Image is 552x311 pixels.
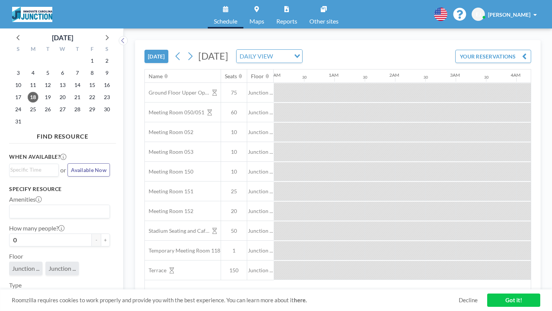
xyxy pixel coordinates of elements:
span: Temporary Meeting Room 118 [145,247,220,254]
span: Junction ... [247,89,274,96]
div: 12AM [268,72,281,78]
span: Meeting Room 151 [145,188,193,195]
h3: Specify resource [9,186,110,193]
div: 1AM [329,72,339,78]
span: Meeting Room 152 [145,208,193,215]
span: Thursday, August 28, 2025 [72,104,83,115]
button: Available Now [67,163,110,177]
div: Seats [225,73,237,80]
span: Junction ... [247,168,274,175]
span: Monday, August 11, 2025 [28,80,38,90]
span: 25 [221,188,247,195]
span: Junction ... [247,208,274,215]
div: M [26,45,41,55]
span: Thursday, August 14, 2025 [72,80,83,90]
span: Junction ... [247,227,274,234]
span: Terrace [145,267,166,274]
a: here. [294,297,307,303]
span: [PERSON_NAME] [488,11,530,18]
div: [DATE] [52,32,73,43]
div: 30 [484,75,489,80]
span: Saturday, August 30, 2025 [102,104,112,115]
label: Amenities [9,196,42,203]
span: Saturday, August 9, 2025 [102,68,112,78]
span: Thursday, August 7, 2025 [72,68,83,78]
div: S [99,45,114,55]
span: Friday, August 1, 2025 [87,55,97,66]
span: Junction ... [247,267,274,274]
button: - [92,234,101,246]
span: Sunday, August 17, 2025 [13,92,24,103]
label: How many people? [9,224,64,232]
span: Meeting Room 150 [145,168,193,175]
span: 150 [221,267,247,274]
span: Wednesday, August 13, 2025 [57,80,68,90]
span: Tuesday, August 12, 2025 [42,80,53,90]
span: Other sites [309,18,339,24]
span: Saturday, August 16, 2025 [102,80,112,90]
div: Search for option [237,50,302,63]
span: Monday, August 25, 2025 [28,104,38,115]
span: Wednesday, August 20, 2025 [57,92,68,103]
span: Thursday, August 21, 2025 [72,92,83,103]
span: Maps [249,18,264,24]
span: 10 [221,129,247,136]
span: 75 [221,89,247,96]
span: Wednesday, August 27, 2025 [57,104,68,115]
span: Junction ... [12,265,39,272]
div: W [55,45,70,55]
span: Junction ... [247,188,274,195]
button: + [101,234,110,246]
span: Sunday, August 3, 2025 [13,68,24,78]
span: Tuesday, August 19, 2025 [42,92,53,103]
span: Roomzilla requires cookies to work properly and provide you with the best experience. You can lea... [12,297,459,304]
div: 4AM [511,72,521,78]
input: Search for option [275,51,290,61]
span: 10 [221,148,247,155]
span: 60 [221,109,247,116]
span: Sunday, August 31, 2025 [13,116,24,127]
a: Decline [459,297,478,304]
a: Got it! [487,294,540,307]
span: 1 [221,247,247,254]
span: Meeting Room 050/051 [145,109,204,116]
span: Saturday, August 23, 2025 [102,92,112,103]
span: Meeting Room 052 [145,129,193,136]
span: [DATE] [198,50,228,62]
span: Junction ... [247,129,274,136]
span: Junction ... [247,109,274,116]
button: [DATE] [144,50,168,63]
input: Search for option [10,166,54,174]
div: T [70,45,85,55]
span: Junction ... [49,265,76,272]
span: Friday, August 15, 2025 [87,80,97,90]
label: Type [9,281,22,289]
div: T [41,45,55,55]
div: Floor [251,73,264,80]
span: Friday, August 22, 2025 [87,92,97,103]
span: Schedule [214,18,237,24]
span: Meeting Room 053 [145,148,193,155]
div: S [11,45,26,55]
span: Monday, August 18, 2025 [28,92,38,103]
div: 30 [302,75,307,80]
span: Junction ... [247,247,274,254]
div: 2AM [389,72,399,78]
span: Reports [276,18,297,24]
div: Search for option [9,205,110,218]
span: Wednesday, August 6, 2025 [57,68,68,78]
span: or [60,166,66,174]
span: Tuesday, August 5, 2025 [42,68,53,78]
span: Tuesday, August 26, 2025 [42,104,53,115]
span: Sunday, August 10, 2025 [13,80,24,90]
span: DAILY VIEW [238,51,274,61]
div: F [85,45,99,55]
img: organization-logo [12,7,52,22]
h4: FIND RESOURCE [9,129,116,140]
span: Stadium Seating and Cafe area [145,227,209,234]
label: Floor [9,253,23,260]
span: 50 [221,227,247,234]
span: EJ [476,11,481,18]
span: Friday, August 8, 2025 [87,68,97,78]
span: 10 [221,168,247,175]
